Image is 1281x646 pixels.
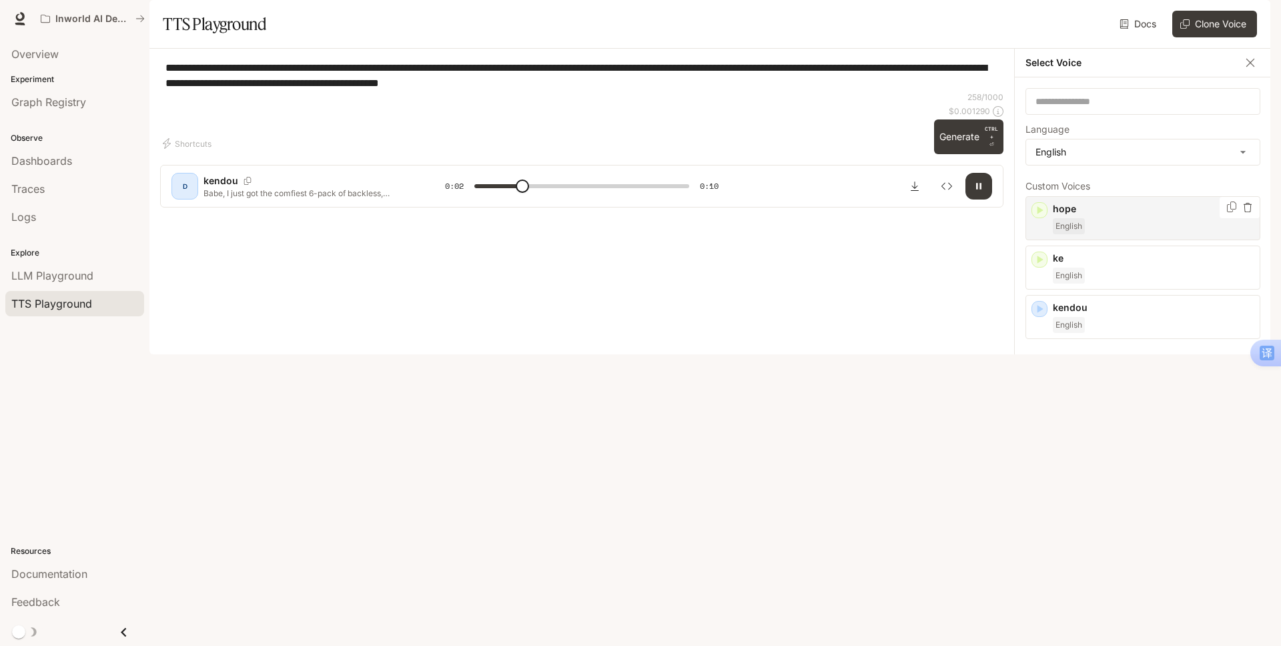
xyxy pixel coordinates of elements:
button: Copy Voice ID [238,177,257,185]
button: Shortcuts [160,133,217,154]
p: 258 / 1000 [967,91,1003,103]
p: Language [1025,125,1070,134]
p: $ 0.001290 [949,105,990,117]
p: Inworld AI Demos [55,13,130,25]
div: D [174,176,195,197]
button: All workspaces [35,5,151,32]
button: Inspect [933,173,960,200]
p: Babe, I just got the comfiest 6-pack of backless, strapless bras and HAD to tell you! They're lit... [203,188,413,199]
div: English [1026,139,1260,165]
button: GenerateCTRL +⏎ [934,119,1003,154]
span: English [1053,218,1085,234]
span: 0:02 [445,180,464,193]
span: 0:10 [700,180,719,193]
button: Clone Voice [1172,11,1257,37]
p: hope [1053,202,1254,216]
button: Download audio [901,173,928,200]
p: kendou [203,174,238,188]
span: English [1053,268,1085,284]
p: ⏎ [985,125,998,149]
a: Docs [1117,11,1162,37]
p: Custom Voices [1025,182,1260,191]
button: Copy Voice ID [1225,202,1238,212]
p: kendou [1053,301,1254,314]
h1: TTS Playground [163,11,266,37]
p: CTRL + [985,125,998,141]
span: English [1053,317,1085,333]
p: ke [1053,252,1254,265]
